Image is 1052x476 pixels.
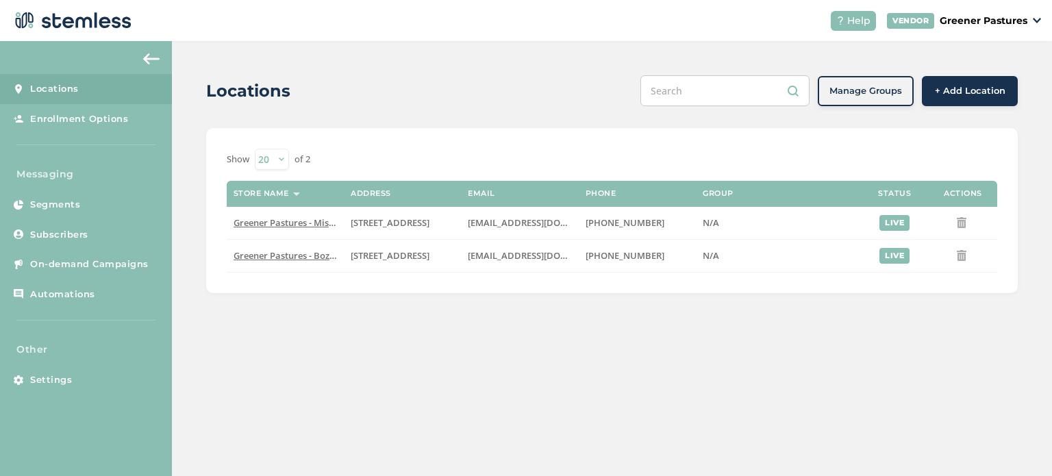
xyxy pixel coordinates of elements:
span: Locations [30,82,79,96]
label: of 2 [295,153,310,166]
span: Settings [30,373,72,387]
span: Help [847,14,871,28]
label: Greener Pastures - Bozeman [234,250,337,262]
div: VENDOR [887,13,934,29]
span: [STREET_ADDRESS] [351,216,429,229]
img: icon_down-arrow-small-66adaf34.svg [1033,18,1041,23]
label: Store name [234,189,289,198]
button: + Add Location [922,76,1018,106]
span: + Add Location [935,84,1005,98]
img: icon-arrow-back-accent-c549486e.svg [143,53,160,64]
label: 1009 West College Street [351,250,454,262]
label: Status [878,189,911,198]
p: Greener Pastures [940,14,1027,28]
div: live [879,215,910,231]
label: N/A [703,217,853,229]
label: Greenermontana@gmail.com [468,217,571,229]
button: Manage Groups [818,76,914,106]
label: (406) 370-7186 [586,217,689,229]
div: live [879,248,910,264]
img: icon-sort-1e1d7615.svg [293,192,300,196]
span: Greener Pastures - Bozeman [234,249,353,262]
label: Group [703,189,734,198]
span: Automations [30,288,95,301]
label: N/A [703,250,853,262]
label: Show [227,153,249,166]
span: Segments [30,198,80,212]
label: Address [351,189,391,198]
input: Search [640,75,810,106]
span: [STREET_ADDRESS] [351,249,429,262]
span: [PHONE_NUMBER] [586,216,664,229]
span: Greener Pastures - Missoula [234,216,352,229]
span: [PHONE_NUMBER] [586,249,664,262]
h2: Locations [206,79,290,103]
label: 900 Strand Avenue [351,217,454,229]
label: Email [468,189,495,198]
span: Enrollment Options [30,112,128,126]
img: icon-help-white-03924b79.svg [836,16,844,25]
span: [EMAIL_ADDRESS][DOMAIN_NAME] [468,216,617,229]
img: logo-dark-0685b13c.svg [11,7,131,34]
label: Greener Pastures - Missoula [234,217,337,229]
label: Phone [586,189,616,198]
th: Actions [929,181,997,207]
label: (406) 599-0923 [586,250,689,262]
span: Manage Groups [829,84,902,98]
label: greenermontana@gmail.com [468,250,571,262]
span: [EMAIL_ADDRESS][DOMAIN_NAME] [468,249,617,262]
span: Subscribers [30,228,88,242]
span: On-demand Campaigns [30,258,149,271]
